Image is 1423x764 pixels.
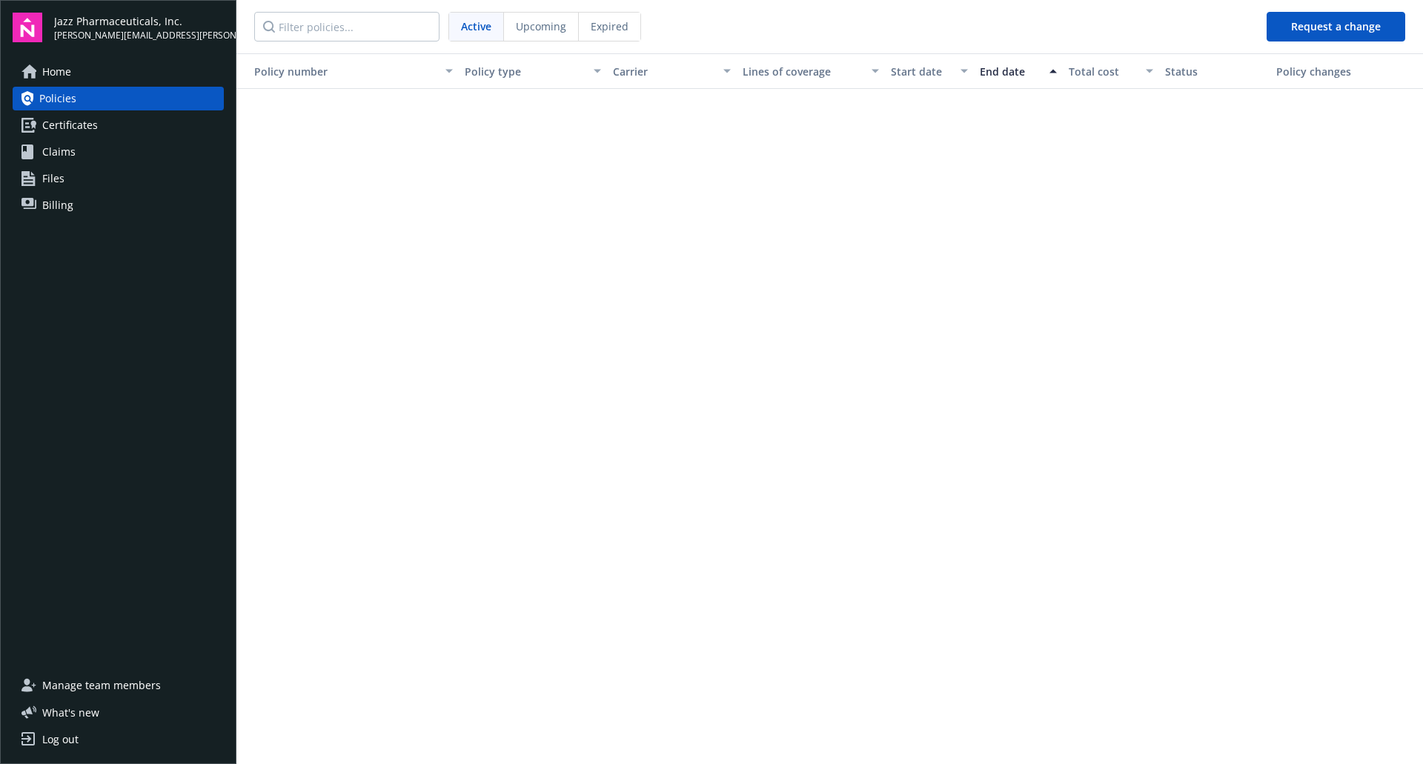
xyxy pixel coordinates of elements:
[13,167,224,190] a: Files
[42,674,161,697] span: Manage team members
[980,64,1041,79] div: End date
[13,705,123,720] button: What's new
[737,53,885,89] button: Lines of coverage
[13,87,224,110] a: Policies
[42,193,73,217] span: Billing
[42,60,71,84] span: Home
[254,12,439,41] input: Filter policies...
[1267,12,1405,41] button: Request a change
[591,19,628,34] span: Expired
[613,64,714,79] div: Carrier
[1063,53,1159,89] button: Total cost
[465,64,585,79] div: Policy type
[743,64,863,79] div: Lines of coverage
[54,29,224,42] span: [PERSON_NAME][EMAIL_ADDRESS][PERSON_NAME][DOMAIN_NAME]
[461,19,491,34] span: Active
[54,13,224,42] button: Jazz Pharmaceuticals, Inc.[PERSON_NAME][EMAIL_ADDRESS][PERSON_NAME][DOMAIN_NAME]
[607,53,737,89] button: Carrier
[54,13,224,29] span: Jazz Pharmaceuticals, Inc.
[13,193,224,217] a: Billing
[13,13,42,42] img: navigator-logo.svg
[42,140,76,164] span: Claims
[1270,53,1363,89] button: Policy changes
[1159,53,1270,89] button: Status
[1165,64,1264,79] div: Status
[242,64,437,79] div: Toggle SortBy
[13,60,224,84] a: Home
[459,53,607,89] button: Policy type
[516,19,566,34] span: Upcoming
[13,674,224,697] a: Manage team members
[885,53,974,89] button: Start date
[39,87,76,110] span: Policies
[13,140,224,164] a: Claims
[42,705,99,720] span: What ' s new
[13,113,224,137] a: Certificates
[42,167,64,190] span: Files
[974,53,1063,89] button: End date
[42,113,98,137] span: Certificates
[1276,64,1357,79] div: Policy changes
[1069,64,1137,79] div: Total cost
[891,64,952,79] div: Start date
[242,64,437,79] div: Policy number
[42,728,79,751] div: Log out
